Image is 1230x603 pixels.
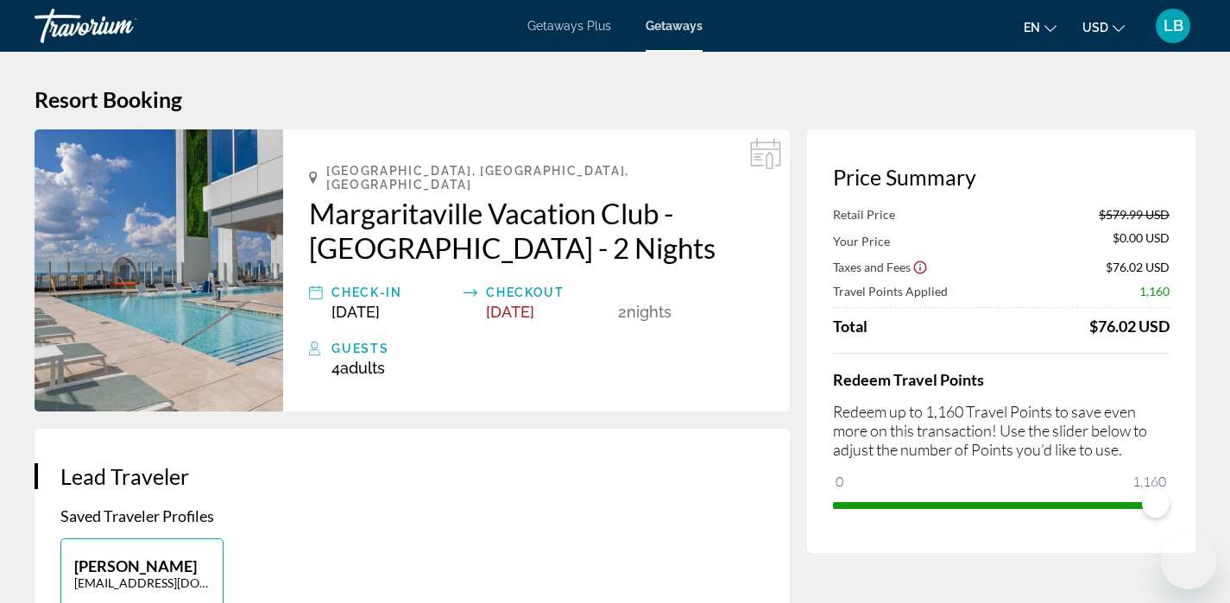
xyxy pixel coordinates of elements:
a: Margaritaville Vacation Club - [GEOGRAPHIC_DATA] - 2 Nights [309,196,764,265]
a: Travorium [35,3,207,48]
span: 2 [618,303,627,321]
span: [DATE] [486,303,534,321]
p: [PERSON_NAME] [74,556,210,575]
span: LB [1164,17,1183,35]
div: Checkout [486,282,609,303]
button: Change currency [1082,15,1125,40]
span: Your Price [833,234,890,248]
button: Change language [1024,15,1057,40]
span: $579.99 USD [1099,207,1170,222]
p: [EMAIL_ADDRESS][DOMAIN_NAME] [74,575,210,590]
span: Retail Price [833,207,895,222]
span: USD [1082,21,1108,35]
span: $76.02 USD [1106,260,1170,274]
span: Nights [627,303,672,321]
h4: Redeem Travel Points [833,370,1170,389]
h1: Resort Booking [35,86,1195,112]
span: 1,160 [1139,284,1170,298]
div: $76.02 USD [1089,317,1170,336]
p: Redeem up to 1,160 Travel Points to save even more on this transaction! Use the slider below to a... [833,402,1170,459]
span: en [1024,21,1040,35]
span: 1,160 [1130,471,1169,492]
span: Travel Points Applied [833,284,948,298]
iframe: Button to launch messaging window [1161,534,1216,589]
span: Total [833,317,867,336]
span: ngx-slider [1142,490,1170,518]
p: Saved Traveler Profiles [60,506,764,525]
ngx-slider: ngx-slider [833,502,1170,506]
span: Adults [340,359,385,377]
button: Show Taxes and Fees breakdown [833,258,928,275]
a: Getaways Plus [527,19,611,33]
button: Show Taxes and Fees disclaimer [912,259,928,274]
span: $0.00 USD [1113,230,1170,249]
span: 0 [833,471,846,492]
div: Guests [331,338,764,359]
h3: Lead Traveler [60,463,764,489]
span: [DATE] [331,303,380,321]
button: User Menu [1151,8,1195,44]
h3: Price Summary [833,164,1170,190]
span: [GEOGRAPHIC_DATA], [GEOGRAPHIC_DATA], [GEOGRAPHIC_DATA] [326,164,764,192]
span: Taxes and Fees [833,260,911,274]
span: 4 [331,359,385,377]
img: Margaritaville Vacation Club - Atlanta - 2 Nights [35,129,283,411]
div: Check-In [331,282,455,303]
a: Getaways [646,19,703,33]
